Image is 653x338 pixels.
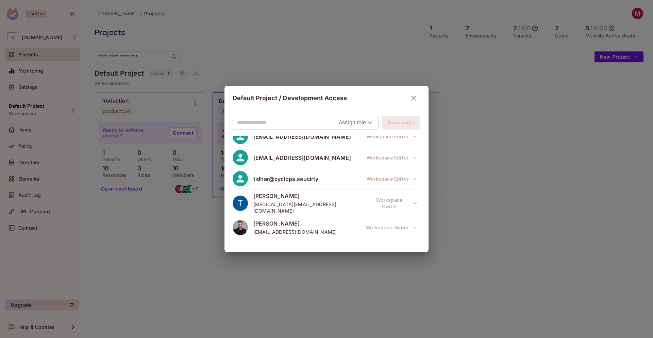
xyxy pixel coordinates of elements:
button: Workspace Editor [363,130,420,143]
button: Send Invite [382,116,420,129]
span: This role was granted at the workspace level [363,221,420,234]
span: [PERSON_NAME] [253,220,337,227]
span: This role was granted at the workspace level [367,196,420,210]
span: This role was granted at the workspace level [363,151,420,165]
div: Assign role [339,117,374,128]
span: [MEDICAL_DATA][EMAIL_ADDRESS][DOMAIN_NAME] [253,201,367,214]
div: Default Project / Development Access [233,91,420,105]
span: [EMAIL_ADDRESS][DOMAIN_NAME] [253,229,337,235]
button: Workspace Owner [363,221,420,234]
button: Workspace Editor [363,151,420,165]
img: ACg8ocLqo1TLCiLBJxDBdOFeMnHxQFMN9TDQuzKS553RnMWe76mmYw=s96-c [233,196,248,211]
span: [EMAIL_ADDRESS][DOMAIN_NAME] [253,154,351,162]
span: This role was granted at the workspace level [363,172,420,186]
button: Workspace Editor [363,172,420,186]
span: tidhar@cyclops.seucirty [253,175,318,183]
img: ALV-UjV5mq9LHJGXHfYBRHcXiLow_UVzC22D54g-m5RXRVQBdUfVvmipCaSGrYxtN9dQMmIPzaZvVt-L--Qp7N9UCVP7DLsMf... [233,220,248,235]
span: This role was granted at the workspace level [363,130,420,143]
button: Workspace Owner [367,196,420,210]
span: [PERSON_NAME] [253,192,367,200]
span: [EMAIL_ADDRESS][DOMAIN_NAME] [253,133,351,140]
